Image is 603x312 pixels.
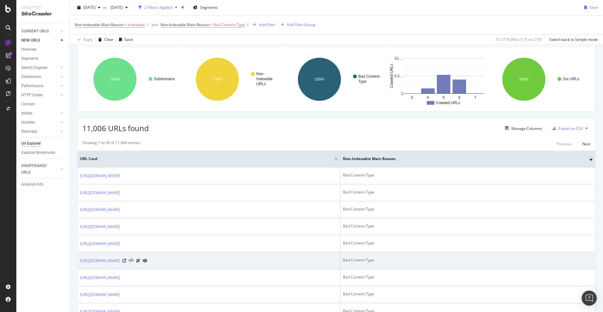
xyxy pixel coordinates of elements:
[185,52,284,107] svg: A chart.
[21,149,55,156] div: Explorer Bookmarks
[411,95,413,100] text: 3
[21,128,59,135] a: Sitemaps
[21,163,59,176] a: DISAPPEARED URLS
[21,55,65,62] a: Segments
[256,82,266,86] text: URLs
[21,110,59,117] a: Inlinks
[75,22,124,27] span: Non-Indexable Main Reason
[401,92,403,96] text: 0
[21,46,65,53] a: Overview
[117,35,133,45] button: Save
[559,126,583,131] div: Export as CSV
[358,79,367,84] text: Type
[21,83,59,89] a: Performance
[511,126,542,131] div: Manage Columns
[136,3,180,13] button: 2 Filters Applied
[394,56,403,61] text: 10,…
[394,74,403,78] text: 5,0…
[129,259,133,263] button: View HTML Source
[582,140,590,148] button: Next
[458,95,460,100] text: 6
[343,172,593,178] div: Bad Content-Type
[151,22,158,27] div: and
[21,163,53,176] div: DISAPPEARED URLS
[80,275,120,281] a: [URL][DOMAIN_NAME]
[389,64,394,88] text: Crawled URLs
[491,52,590,107] svg: A chart.
[21,181,43,188] div: Analysis Info
[125,22,127,27] span: ≠
[557,140,572,148] button: Previous
[474,95,476,100] text: 7
[287,52,386,107] div: A chart.
[136,257,140,264] a: AI Url Details
[582,141,590,147] div: Next
[82,140,140,148] div: Showing 1 to 50 of 11,006 entries
[80,292,120,298] a: [URL][DOMAIN_NAME]
[582,291,597,306] div: Open Intercom Messenger
[80,258,120,264] a: [URL][DOMAIN_NAME]
[191,3,220,13] button: Segments
[143,257,147,264] a: URL Inspection
[343,223,593,229] div: Bad Content-Type
[96,35,114,45] button: Clear
[154,77,175,81] text: Subdomains
[151,22,158,28] button: and
[80,190,120,196] a: [URL][DOMAIN_NAME]
[256,72,264,76] text: Non-
[21,140,41,147] div: Url Explorer
[108,3,130,13] button: [DATE]
[21,64,47,71] div: Search Engines
[343,206,593,212] div: Bad Content-Type
[21,55,38,62] div: Segments
[315,77,324,81] text: 100%
[549,37,598,42] div: Switch back to Simple mode
[343,156,580,162] span: Non-Indexable Main Reason
[427,95,429,100] text: 4
[503,125,542,132] button: Manage Columns
[21,119,59,126] a: Outlinks
[21,64,59,71] a: Search Engines
[343,257,593,263] div: Bad Content-Type
[589,5,598,10] div: Save
[343,189,593,195] div: Bad Content-Type
[21,181,65,188] a: Analysis Info
[443,95,445,100] text: 5
[343,240,593,246] div: Bad Content-Type
[144,5,172,10] div: 2 Filters Applied
[389,52,488,107] svg: A chart.
[519,77,529,81] text: 100%
[250,21,275,29] button: Add Filter
[180,4,185,11] div: times
[287,22,315,27] div: Add Filter Group
[80,156,333,162] span: URL Card
[21,28,59,35] a: CURRENT URLS
[343,291,593,297] div: Bad Content-Type
[21,74,41,80] div: Distribution
[550,123,583,133] button: Export as CSV
[21,92,43,98] div: HTTP Codes
[214,20,245,29] span: Bad Content-Type
[21,37,40,44] div: NEW URLS
[82,52,182,107] svg: A chart.
[436,101,460,105] text: Crawled URLs
[278,21,315,29] button: Add Filter Group
[82,123,149,133] span: 11,006 URLs found
[21,28,49,35] div: CURRENT URLS
[21,83,43,89] div: Performance
[21,10,64,18] div: SiteCrawler
[547,35,598,45] button: Switch back to Simple mode
[80,207,120,213] a: [URL][DOMAIN_NAME]
[103,5,108,10] span: vs
[21,92,59,98] a: HTTP Codes
[21,46,36,53] div: Overview
[83,5,95,10] span: 2025 Sep. 6th
[80,173,120,179] a: [URL][DOMAIN_NAME]
[582,3,598,13] button: Save
[210,22,213,27] span: =
[128,20,145,29] span: Indexable
[563,77,579,81] text: 2xx URLs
